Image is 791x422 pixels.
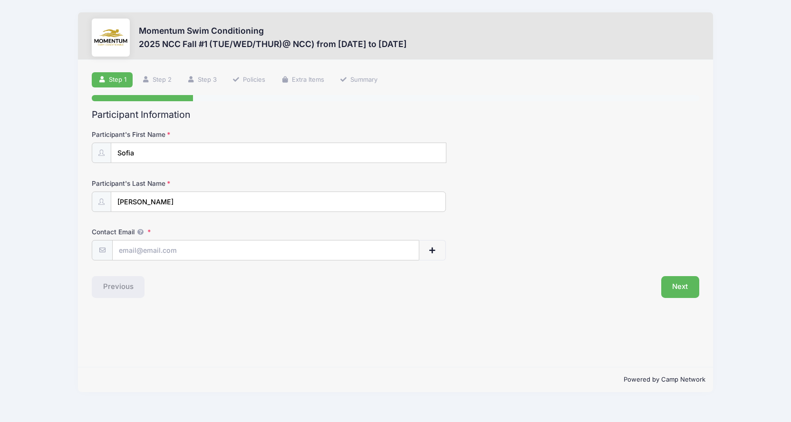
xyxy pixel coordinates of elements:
[92,227,294,237] label: Contact Email
[333,72,384,88] a: Summary
[86,375,705,384] p: Powered by Camp Network
[112,240,419,260] input: email@email.com
[111,143,447,163] input: Participant's First Name
[92,109,699,120] h2: Participant Information
[226,72,272,88] a: Policies
[275,72,330,88] a: Extra Items
[661,276,700,298] button: Next
[111,192,446,212] input: Participant's Last Name
[92,72,133,88] a: Step 1
[139,39,407,49] h3: 2025 NCC Fall #1 (TUE/WED/THUR)@ NCC) from [DATE] to [DATE]
[181,72,223,88] a: Step 3
[92,130,294,139] label: Participant's First Name
[139,26,407,36] h3: Momentum Swim Conditioning
[92,179,294,188] label: Participant's Last Name
[135,72,178,88] a: Step 2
